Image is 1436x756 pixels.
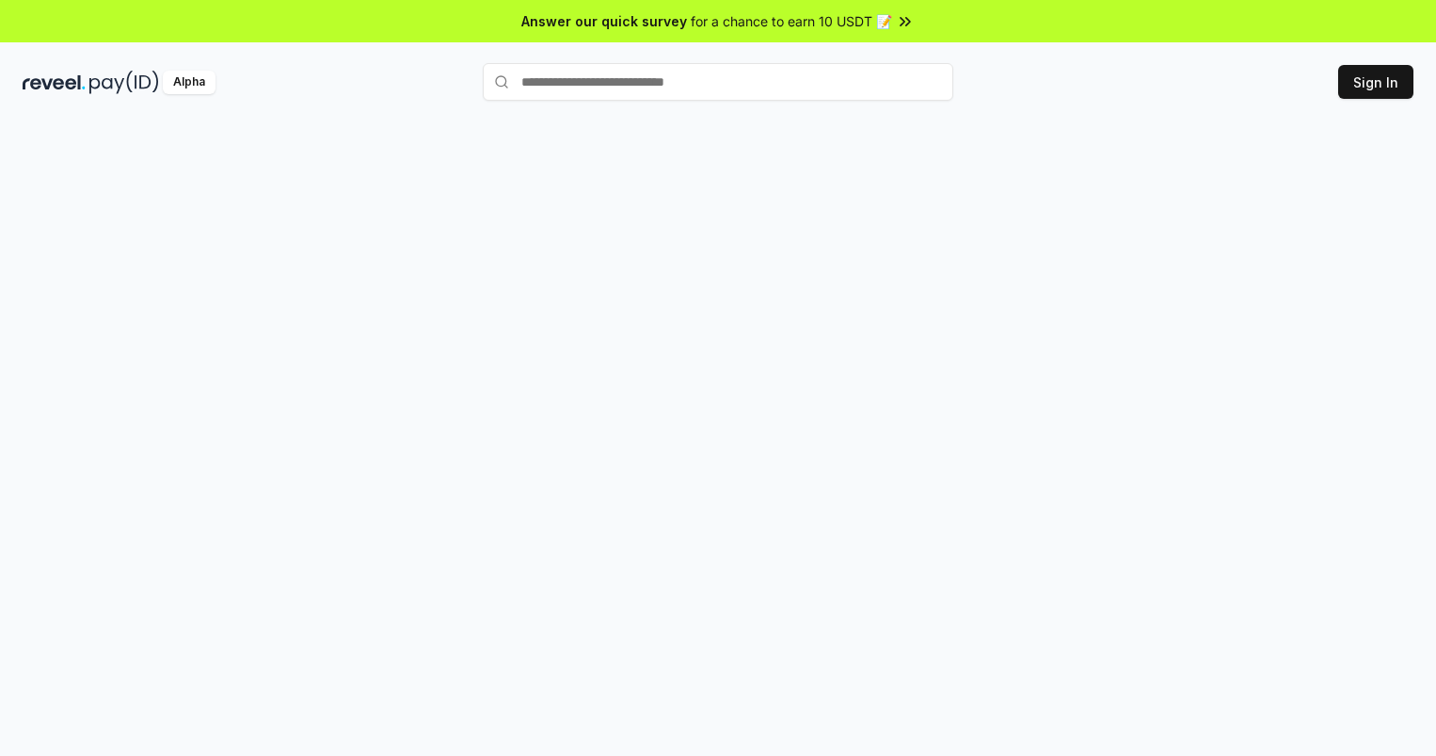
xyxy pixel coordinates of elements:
span: for a chance to earn 10 USDT 📝 [691,11,892,31]
span: Answer our quick survey [521,11,687,31]
img: reveel_dark [23,71,86,94]
div: Alpha [163,71,215,94]
img: pay_id [89,71,159,94]
button: Sign In [1338,65,1413,99]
